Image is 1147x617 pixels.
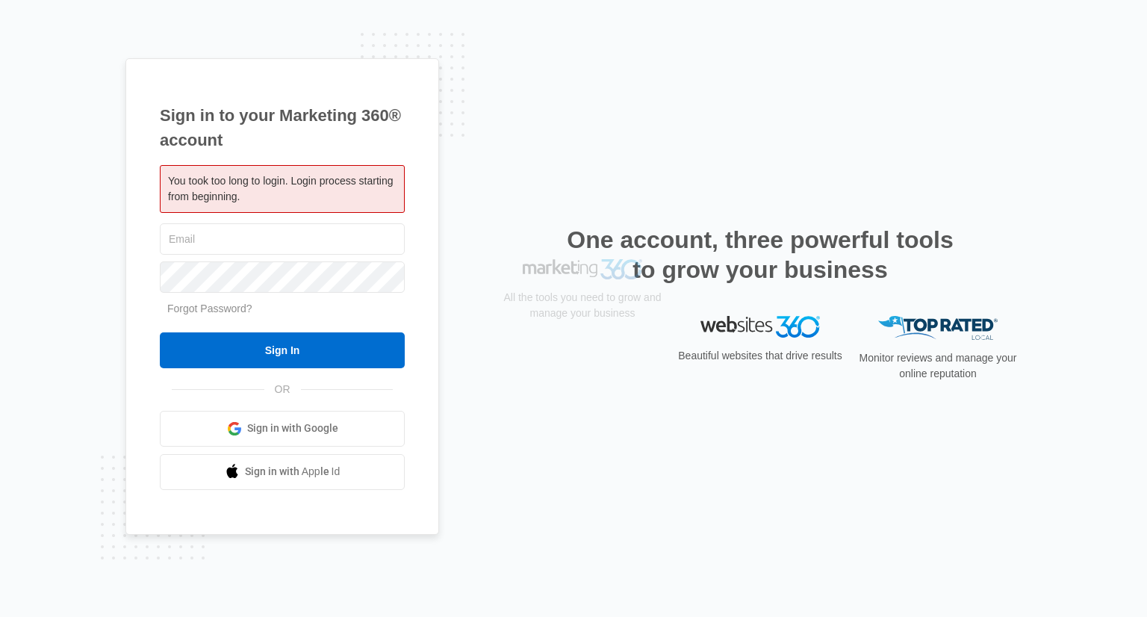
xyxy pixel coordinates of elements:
input: Email [160,223,405,255]
h1: Sign in to your Marketing 360® account [160,103,405,152]
a: Sign in with Apple Id [160,454,405,490]
p: Beautiful websites that drive results [677,348,844,364]
span: Sign in with Apple Id [245,464,341,480]
img: Top Rated Local [878,316,998,341]
span: OR [264,382,301,397]
a: Forgot Password? [167,303,252,314]
span: You took too long to login. Login process starting from beginning. [168,175,393,202]
a: Sign in with Google [160,411,405,447]
img: Marketing 360 [523,316,642,337]
p: All the tools you need to grow and manage your business [499,347,666,378]
h2: One account, three powerful tools to grow your business [562,225,958,285]
input: Sign In [160,332,405,368]
p: Monitor reviews and manage your online reputation [854,350,1022,382]
img: Websites 360 [700,316,820,338]
span: Sign in with Google [247,421,338,436]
